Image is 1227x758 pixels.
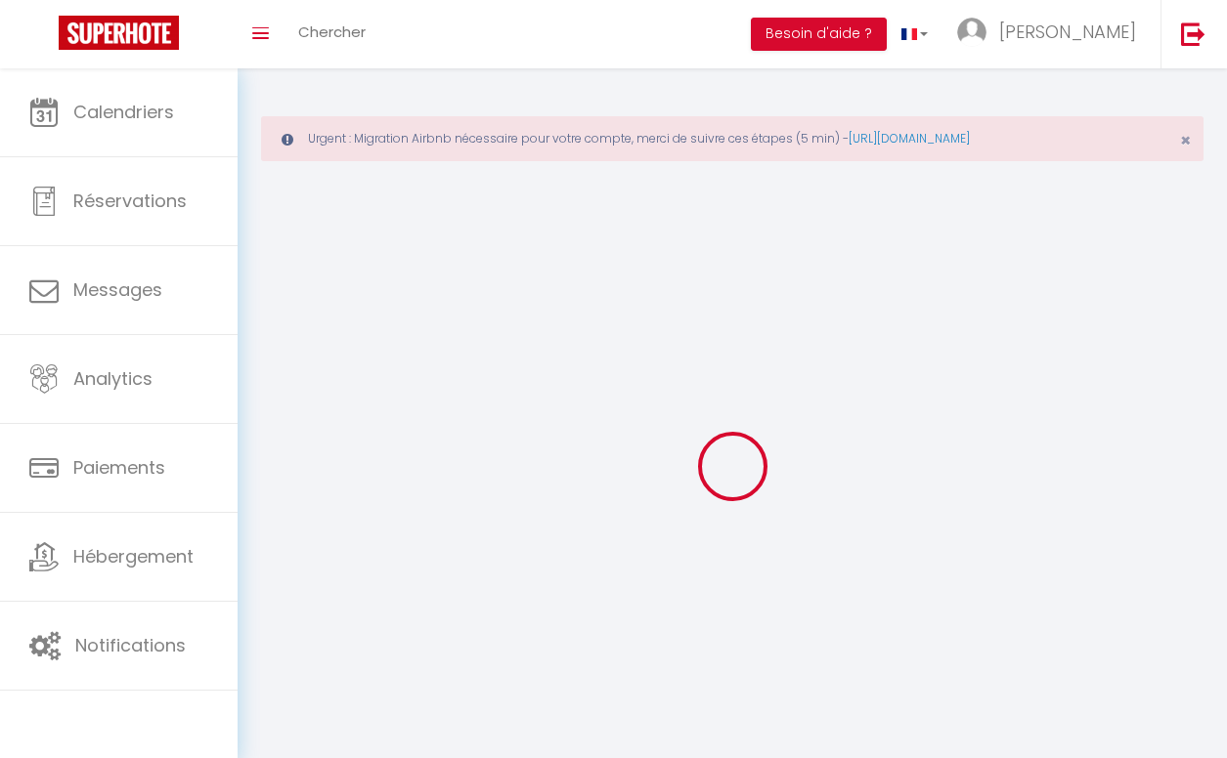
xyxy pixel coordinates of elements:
button: Besoin d'aide ? [751,18,887,51]
a: [URL][DOMAIN_NAME] [849,130,970,147]
img: ... [957,18,986,47]
span: Calendriers [73,100,174,124]
button: Ouvrir le widget de chat LiveChat [16,8,74,66]
span: Notifications [75,633,186,657]
img: logout [1181,21,1205,46]
span: Messages [73,277,162,302]
span: × [1180,128,1191,152]
div: Urgent : Migration Airbnb nécessaire pour votre compte, merci de suivre ces étapes (5 min) - [261,116,1204,161]
span: Analytics [73,366,153,391]
button: Close [1180,132,1191,149]
span: Chercher [298,21,366,42]
span: [PERSON_NAME] [999,20,1136,44]
span: Paiements [73,455,165,480]
span: Hébergement [73,544,194,568]
span: Réservations [73,189,187,213]
img: Super Booking [59,16,179,50]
